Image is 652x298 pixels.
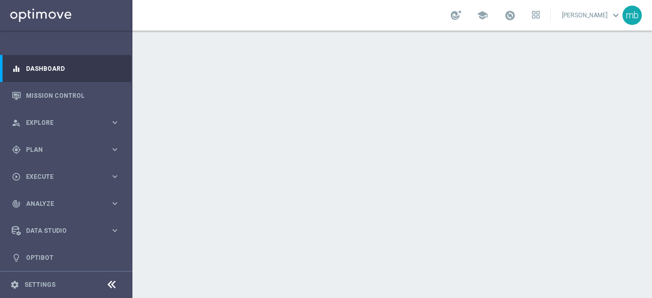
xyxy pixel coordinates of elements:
button: play_circle_outline Execute keyboard_arrow_right [11,173,120,181]
button: person_search Explore keyboard_arrow_right [11,119,120,127]
i: keyboard_arrow_right [110,226,120,235]
button: track_changes Analyze keyboard_arrow_right [11,200,120,208]
i: equalizer [12,64,21,73]
i: lightbulb [12,253,21,262]
button: lightbulb Optibot [11,254,120,262]
i: keyboard_arrow_right [110,199,120,208]
span: keyboard_arrow_down [610,10,621,21]
span: school [477,10,488,21]
span: Data Studio [26,228,110,234]
i: keyboard_arrow_right [110,118,120,127]
div: Plan [12,145,110,154]
span: Explore [26,120,110,126]
span: Plan [26,147,110,153]
div: Execute [12,172,110,181]
i: settings [10,280,19,289]
span: Execute [26,174,110,180]
div: Analyze [12,199,110,208]
a: Mission Control [26,82,120,109]
div: Explore [12,118,110,127]
div: Data Studio [12,226,110,235]
button: equalizer Dashboard [11,65,120,73]
button: gps_fixed Plan keyboard_arrow_right [11,146,120,154]
div: mb [622,6,642,25]
div: Optibot [12,244,120,271]
a: Dashboard [26,55,120,82]
i: play_circle_outline [12,172,21,181]
a: Settings [24,282,56,288]
i: track_changes [12,199,21,208]
i: person_search [12,118,21,127]
button: Data Studio keyboard_arrow_right [11,227,120,235]
i: keyboard_arrow_right [110,145,120,154]
div: Mission Control [12,82,120,109]
button: Mission Control [11,92,120,100]
i: gps_fixed [12,145,21,154]
div: Dashboard [12,55,120,82]
i: keyboard_arrow_right [110,172,120,181]
span: Analyze [26,201,110,207]
a: [PERSON_NAME]keyboard_arrow_down [561,8,622,23]
a: Optibot [26,244,120,271]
